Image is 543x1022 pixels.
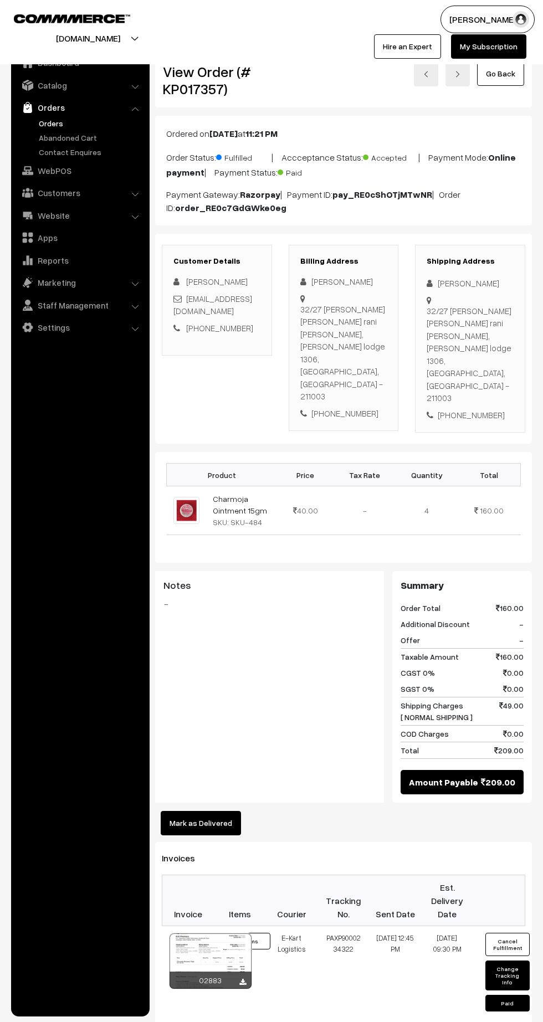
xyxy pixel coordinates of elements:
div: [PERSON_NAME] [300,275,387,288]
a: Catalog [14,75,146,95]
div: 02883 [170,972,252,989]
h3: Summary [401,579,524,592]
span: Amount Payable [409,776,478,789]
a: My Subscription [451,34,526,59]
button: [DOMAIN_NAME] [17,24,159,52]
button: Mark as Delivered [161,811,241,835]
a: Hire an Expert [374,34,441,59]
a: Orders [36,117,146,129]
div: [PERSON_NAME] [427,277,514,290]
b: [DATE] [209,128,238,139]
span: [PERSON_NAME] [186,276,248,286]
span: COD Charges [401,728,449,739]
b: Razorpay [240,189,280,200]
a: WebPOS [14,161,146,181]
a: Go Back [477,61,524,86]
blockquote: - [163,597,376,610]
span: Additional Discount [401,618,470,630]
a: Orders [14,97,146,117]
span: Total [401,744,419,756]
span: 40.00 [293,506,318,515]
b: 11:21 PM [245,128,278,139]
span: 0.00 [503,683,524,695]
span: 0.00 [503,667,524,679]
a: Apps [14,228,146,248]
span: Accepted [363,149,418,163]
th: Invoice [162,875,214,926]
p: Ordered on at [166,127,521,140]
h2: View Order (# KP017357) [163,63,272,97]
p: Payment Gateway: | Payment ID: | Order ID: [166,188,521,214]
th: Tax Rate [334,464,396,486]
img: COMMMERCE [14,14,130,23]
h3: Notes [163,579,376,592]
div: SKU: SKU-484 [213,516,271,528]
span: Taxable Amount [401,651,459,662]
span: - [519,634,524,646]
span: - [519,618,524,630]
b: order_RE0c7GdGWke0eg [175,202,286,213]
a: Reports [14,250,146,270]
th: Courier [266,875,318,926]
th: Total [458,464,520,486]
img: CHARMOJA.jpg [173,497,199,524]
th: Product [167,464,278,486]
span: Paid [278,164,333,178]
img: left-arrow.png [423,71,429,78]
a: Settings [14,317,146,337]
div: [PHONE_NUMBER] [427,409,514,422]
a: Customers [14,183,146,203]
h3: Customer Details [173,256,260,266]
img: user [513,11,529,28]
span: 49.00 [499,700,524,723]
div: [PHONE_NUMBER] [300,407,387,420]
span: 160.00 [496,602,524,614]
span: 209.00 [494,744,524,756]
th: Sent Date [370,875,422,926]
span: Invoices [162,852,208,864]
span: 160.00 [480,506,504,515]
a: Charmoja Ointment 15gm [213,494,267,515]
span: 0.00 [503,728,524,739]
th: Est. Delivery Date [421,875,473,926]
button: Cancel Fulfillment [485,933,530,956]
p: Order Status: | Accceptance Status: | Payment Mode: | Payment Status: [166,149,521,179]
th: Quantity [396,464,458,486]
a: [PHONE_NUMBER] [186,323,253,333]
a: Staff Management [14,295,146,315]
div: 32/27 [PERSON_NAME] [PERSON_NAME] rani [PERSON_NAME], [PERSON_NAME] lodge 1306, [GEOGRAPHIC_DATA]... [427,305,514,404]
span: SGST 0% [401,683,434,695]
button: [PERSON_NAME] [440,6,535,33]
h3: Shipping Address [427,256,514,266]
span: 4 [424,506,429,515]
a: [EMAIL_ADDRESS][DOMAIN_NAME] [173,294,252,316]
a: COMMMERCE [14,11,111,24]
img: right-arrow.png [454,71,461,78]
span: CGST 0% [401,667,435,679]
th: Tracking No. [317,875,370,926]
b: pay_RE0cShOTjMTwNR [332,189,432,200]
span: Offer [401,634,420,646]
a: Website [14,206,146,225]
button: Paid [485,995,530,1011]
h3: Billing Address [300,256,387,266]
th: Price [278,464,334,486]
a: Marketing [14,273,146,292]
a: Abandoned Cart [36,132,146,143]
td: - [334,486,396,535]
span: Fulfilled [216,149,271,163]
span: 209.00 [481,776,515,789]
span: Order Total [401,602,440,614]
span: 160.00 [496,651,524,662]
button: Change Tracking Info [485,961,530,990]
div: 32/27 [PERSON_NAME] [PERSON_NAME] rani [PERSON_NAME], [PERSON_NAME] lodge 1306, [GEOGRAPHIC_DATA]... [300,303,387,403]
a: Contact Enquires [36,146,146,158]
th: Items [214,875,266,926]
span: Shipping Charges [ NORMAL SHIPPING ] [401,700,473,723]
